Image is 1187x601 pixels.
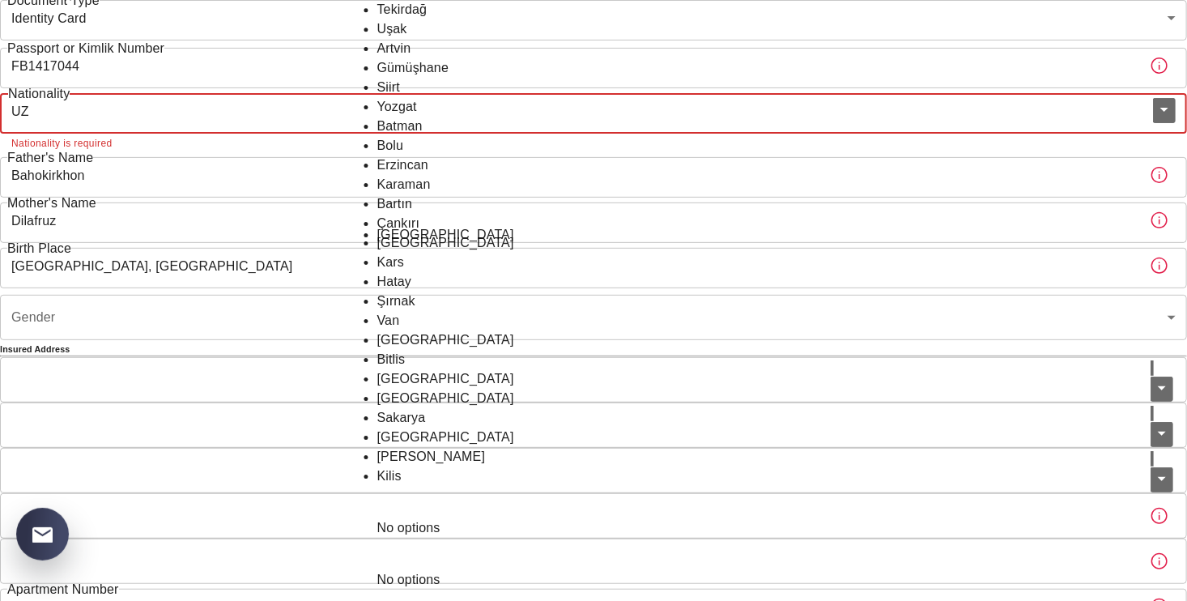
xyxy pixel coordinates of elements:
li: Yozgat [377,97,811,117]
button: Clear [1151,360,1154,376]
li: [GEOGRAPHIC_DATA] [377,369,811,389]
li: Bolu [377,136,811,156]
li: Van [377,311,811,330]
li: Kilis [377,467,811,486]
button: Clear [1151,451,1154,467]
li: Sakarya [377,408,811,428]
li: Siirt [377,78,811,97]
li: Şırnak [377,292,811,311]
button: Close [1151,467,1173,492]
li: [GEOGRAPHIC_DATA] [377,428,811,447]
div: No options [377,570,811,590]
button: Close [1153,98,1176,123]
li: Uşak [377,19,811,39]
li: Artvin [377,39,811,58]
li: Bitlis [377,350,811,369]
li: [GEOGRAPHIC_DATA] [377,225,811,245]
li: Gümüşhane [377,58,811,78]
li: [GEOGRAPHIC_DATA] [377,389,811,408]
button: Close [1151,422,1173,447]
div: No options [377,518,811,538]
li: Kars [377,253,811,272]
button: Close [1151,377,1173,402]
li: Çankırı [377,214,811,233]
li: Bartın [377,194,811,214]
li: [GEOGRAPHIC_DATA] [377,330,811,350]
li: Batman [377,117,811,136]
li: [PERSON_NAME] [377,447,811,467]
p: Nationality is required [11,136,1176,152]
li: Erzincan [377,156,811,175]
li: Karaman [377,175,811,194]
li: Hatay [377,272,811,292]
button: Clear [1151,406,1154,421]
